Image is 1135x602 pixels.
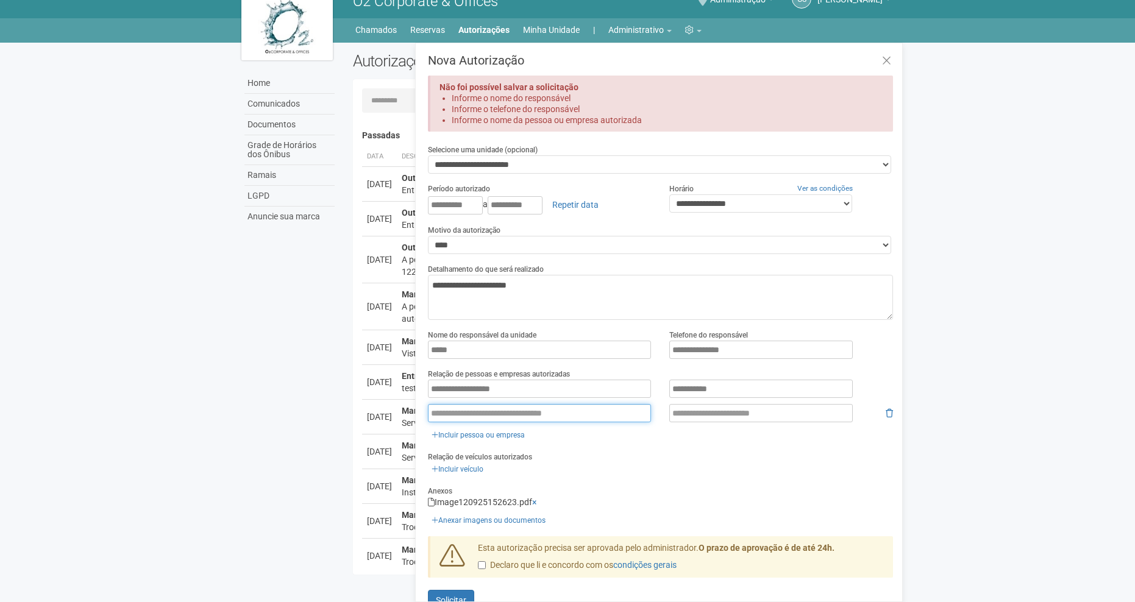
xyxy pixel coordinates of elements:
[428,183,490,194] label: Período autorizado
[428,428,528,442] a: Incluir pessoa ou empresa
[428,514,549,527] a: Anexar imagens ou documentos
[886,409,893,417] i: Remover
[458,21,510,38] a: Autorizações
[402,243,428,252] strong: Outros
[244,115,335,135] a: Documentos
[469,542,893,578] div: Esta autorização precisa ser aprovada pelo administrador.
[428,194,652,215] div: a
[402,406,450,416] strong: Manutenção
[402,371,432,381] strong: Entrega
[428,264,544,275] label: Detalhamento do que será realizado
[367,445,392,458] div: [DATE]
[367,213,392,225] div: [DATE]
[367,550,392,562] div: [DATE]
[685,21,702,38] a: Configurações
[402,289,450,299] strong: Manutenção
[402,253,844,278] div: A pedido da administração a empresa TOLDOS [PERSON_NAME] estará instalando hoje às 19h o toldo ve...
[523,21,580,38] a: Minha Unidade
[244,94,335,115] a: Comunicados
[613,560,677,570] a: condições gerais
[402,441,450,450] strong: Manutenção
[699,543,834,553] strong: O prazo de aprovação é de até 24h.
[362,131,884,140] h4: Passadas
[428,369,570,380] label: Relação de pessoas e empresas autorizadas
[367,341,392,353] div: [DATE]
[244,186,335,207] a: LGPD
[669,183,694,194] label: Horário
[608,21,672,38] a: Administrativo
[593,21,595,38] a: |
[478,559,677,572] label: Declaro que li e concordo com os
[428,451,532,462] label: Relação de veículos autorizados
[367,376,392,388] div: [DATE]
[452,104,872,115] li: Informe o telefone do responsável
[402,486,844,498] div: Instalação de calha no telhado do bloco 9.
[244,207,335,227] a: Anuncie sua marca
[353,52,614,70] h2: Autorizações
[544,194,607,215] a: Repetir data
[439,82,578,92] strong: Não foi possível salvar a solicitação
[402,510,450,520] strong: Manutenção
[244,73,335,94] a: Home
[402,347,844,359] div: Vistoria nos equipamentos da Eletromidia. Blocos 01, 05 e 08.
[397,147,849,167] th: Descrição
[355,21,397,38] a: Chamados
[244,165,335,186] a: Ramais
[478,561,486,569] input: Declaro que li e concordo com oscondições gerais
[452,115,872,126] li: Informe o nome da pessoa ou empresa autorizada
[402,556,844,568] div: Troca de Perfil de Alumínio do toldo em pergolado - Bloco 9 | [GEOGRAPHIC_DATA].
[402,184,844,196] div: Entrada de caçamba para retirada de resíduos de obra. A caçamba deve sair no dia 10/07.
[532,497,536,507] a: ×
[428,225,500,236] label: Motivo da autorização
[402,521,844,533] div: Troca de Perfil de Alumínio do toldo em pergolado - Bloco 9 | [GEOGRAPHIC_DATA]. Empresa C22 Toldos
[367,178,392,190] div: [DATE]
[402,382,844,394] div: teste
[402,451,844,464] div: Serviço no terraço da unidade 4/401
[367,515,392,527] div: [DATE]
[402,173,428,183] strong: Outros
[402,208,428,218] strong: Outros
[452,93,872,104] li: Informe o nome do responsável
[797,184,853,193] a: Ver as condições
[428,486,452,497] label: Anexos
[402,545,450,554] strong: Manutenção
[410,21,445,38] a: Reservas
[367,411,392,423] div: [DATE]
[669,330,748,341] label: Telefone do responsável
[428,54,893,66] h3: Nova Autorização
[402,219,844,231] div: Entrada e [PERSON_NAME] de caçamba para retirada de entulho (solicitado pela administração).
[367,253,392,266] div: [DATE]
[402,417,844,429] div: Serviço de marcenaria na unidade 5/426, a pedido da administração.
[402,336,450,346] strong: Manutenção
[362,147,397,167] th: Data
[367,300,392,313] div: [DATE]
[402,300,844,325] div: A pedido da administração a empresa Alumbre está executando uma manutenção na sala do bloco 4/308...
[402,475,450,485] strong: Manutenção
[244,135,335,165] a: Grade de Horários dos Ônibus
[428,462,487,476] a: Incluir veículo
[428,330,536,341] label: Nome do responsável da unidade
[428,497,893,508] div: Image120925152623.pdf
[367,480,392,492] div: [DATE]
[428,144,538,155] label: Selecione uma unidade (opcional)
